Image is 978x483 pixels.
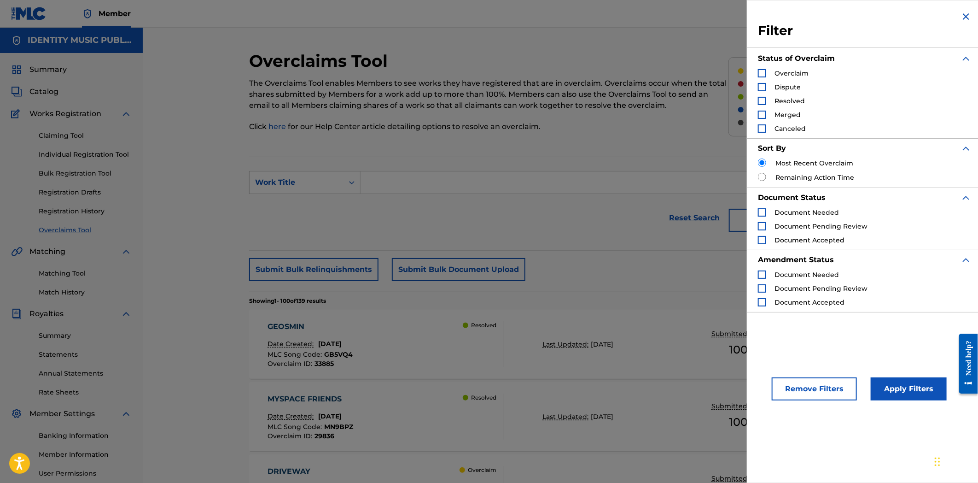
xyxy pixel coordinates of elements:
[325,350,353,359] span: GB5VQ4
[729,414,757,430] span: 100 %
[712,401,774,411] p: Submitted Shares
[961,11,972,22] img: close
[39,431,132,441] a: Banking Information
[961,192,972,203] img: expand
[774,271,839,279] span: Document Needed
[932,439,978,483] iframe: Chat Widget
[268,432,315,440] span: Overclaim ID :
[29,86,58,97] span: Catalog
[758,144,786,153] strong: Sort By
[543,340,591,349] p: Last Updated:
[319,340,342,348] span: [DATE]
[774,97,805,105] span: Resolved
[775,173,854,183] label: Remaining Action Time
[11,246,23,257] img: Matching
[249,171,872,236] form: Search Form
[29,408,95,419] span: Member Settings
[39,225,132,235] a: Overclaims Tool
[39,188,132,197] a: Registration Drafts
[11,108,23,119] img: Works Registration
[758,193,826,202] strong: Document Status
[249,121,728,132] p: Click for our Help Center article detailing options to resolve an overclaim.
[39,269,132,278] a: Matching Tool
[11,408,22,419] img: Member Settings
[249,382,872,451] a: MYSPACE FRIENDSDate Created:[DATE]MLC Song Code:MN9BPZOverclaim ID:29836 ResolvedLast Updated:[DA...
[758,54,835,63] strong: Status of Overclaim
[729,342,757,358] span: 100 %
[961,143,972,154] img: expand
[11,86,22,97] img: Catalog
[39,150,132,159] a: Individual Registration Tool
[121,308,132,319] img: expand
[11,35,22,46] img: Accounts
[39,469,132,478] a: User Permissions
[774,298,844,306] span: Document Accepted
[774,124,806,133] span: Canceled
[39,388,132,397] a: Rate Sheets
[11,64,22,75] img: Summary
[39,369,132,378] a: Annual Statements
[82,8,93,19] img: Top Rightsholder
[774,111,801,119] span: Merged
[772,377,857,401] button: Remove Filters
[268,412,316,421] p: Date Created:
[249,51,392,71] h2: Overclaims Tool
[39,131,132,141] a: Claiming Tool
[315,432,335,440] span: 29836
[774,222,867,230] span: Document Pending Review
[758,23,972,39] h3: Filter
[39,331,132,341] a: Summary
[325,423,354,431] span: MN9BPZ
[774,83,801,91] span: Dispute
[729,209,793,232] button: Export
[39,206,132,216] a: Registration History
[11,308,22,319] img: Royalties
[775,159,853,168] label: Most Recent Overclaim
[268,359,315,368] span: Overclaim ID :
[39,350,132,359] a: Statements
[11,7,47,20] img: MLC Logo
[392,258,525,281] button: Submit Bulk Document Upload
[29,246,65,257] span: Matching
[268,423,325,431] span: MLC Song Code :
[121,408,132,419] img: expand
[758,255,834,264] strong: Amendment Status
[319,412,342,420] span: [DATE]
[871,377,947,401] button: Apply Filters
[28,35,132,46] h5: IDENTITY MUSIC PUBLISHING
[29,108,101,119] span: Works Registration
[664,208,724,228] a: Reset Search
[39,288,132,297] a: Match History
[268,466,352,477] div: DRIVEWAY
[471,321,496,330] p: Resolved
[99,8,131,19] span: Member
[249,310,872,379] a: GEOSMINDate Created:[DATE]MLC Song Code:GB5VQ4Overclaim ID:33885 ResolvedLast Updated:[DATE]Submi...
[591,340,614,348] span: [DATE]
[961,254,972,265] img: expand
[39,169,132,178] a: Bulk Registration Tool
[268,394,354,405] div: MYSPACE FRIENDS
[11,86,58,97] a: CatalogCatalog
[249,258,378,281] button: Submit Bulk Relinquishments
[29,308,64,319] span: Royalties
[39,450,132,459] a: Member Information
[774,69,809,77] span: Overclaim
[315,359,334,368] span: 33885
[11,64,67,75] a: SummarySummary
[935,448,940,476] div: Drag
[591,412,614,421] span: [DATE]
[774,284,867,293] span: Document Pending Review
[774,208,839,217] span: Document Needed
[543,412,591,422] p: Last Updated:
[121,246,132,257] img: expand
[712,329,774,339] p: Submitted Shares
[961,53,972,64] img: expand
[471,394,496,402] p: Resolved
[255,177,338,188] div: Work Title
[952,327,978,401] iframe: Resource Center
[774,236,844,244] span: Document Accepted
[468,466,496,474] p: Overclaim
